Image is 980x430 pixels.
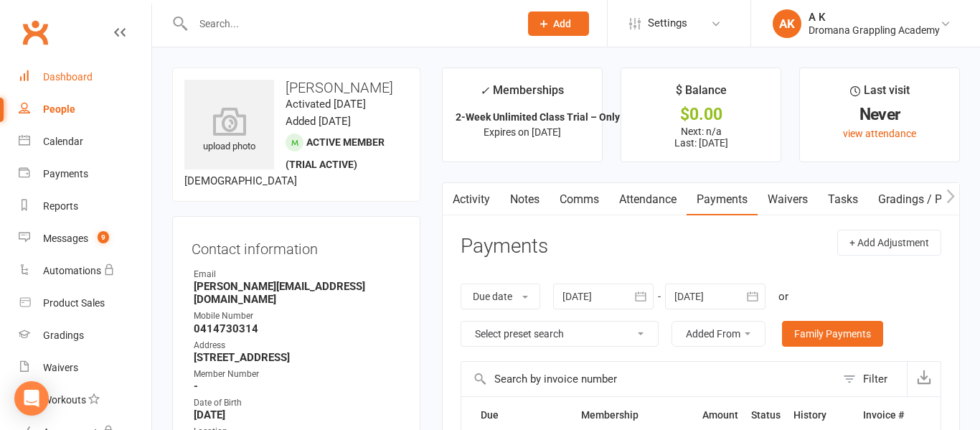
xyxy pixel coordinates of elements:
a: Attendance [609,183,687,216]
span: Expires on [DATE] [484,126,561,138]
input: Search... [189,14,509,34]
button: Filter [836,362,907,396]
span: Active member (trial active) [286,136,385,170]
span: Settings [648,7,687,39]
div: Automations [43,265,101,276]
div: Product Sales [43,297,105,309]
div: Never [813,107,946,122]
span: Add [553,18,571,29]
div: Calendar [43,136,83,147]
a: Waivers [19,352,151,384]
a: Comms [550,183,609,216]
a: Messages 9 [19,223,151,255]
a: Automations [19,255,151,287]
a: Reports [19,190,151,223]
div: Messages [43,233,88,244]
div: Email [194,268,401,281]
div: Memberships [480,81,564,108]
div: $ Balance [676,81,727,107]
button: + Add Adjustment [837,230,941,256]
a: Activity [443,183,500,216]
a: Notes [500,183,550,216]
strong: [DATE] [194,408,401,421]
div: Dashboard [43,71,93,83]
div: Payments [43,168,88,179]
time: Added [DATE] [286,115,351,128]
a: Payments [19,158,151,190]
a: view attendance [843,128,916,139]
div: Member Number [194,368,401,381]
div: Open Intercom Messenger [14,381,49,416]
h3: Payments [461,235,548,258]
strong: [STREET_ADDRESS] [194,351,401,364]
strong: 2-Week Unlimited Class Trial – Only $30 (V... [456,111,659,123]
p: Next: n/a Last: [DATE] [634,126,768,149]
span: [DEMOGRAPHIC_DATA] [184,174,297,187]
div: Dromana Grappling Academy [809,24,940,37]
time: Activated [DATE] [286,98,366,111]
a: Tasks [818,183,868,216]
div: Gradings [43,329,84,341]
a: Gradings [19,319,151,352]
div: Filter [863,370,887,388]
div: $0.00 [634,107,768,122]
strong: 0414730314 [194,322,401,335]
a: People [19,93,151,126]
span: 9 [98,231,109,243]
div: Mobile Number [194,309,401,323]
a: Family Payments [782,321,883,347]
h3: [PERSON_NAME] [184,80,408,95]
button: Added From [672,321,765,347]
a: Waivers [758,183,818,216]
div: upload photo [184,107,274,154]
div: Last visit [850,81,910,107]
div: Workouts [43,394,86,406]
button: Add [528,11,589,36]
input: Search by invoice number [461,362,836,396]
a: Calendar [19,126,151,158]
strong: [PERSON_NAME][EMAIL_ADDRESS][DOMAIN_NAME] [194,280,401,306]
div: or [778,288,788,305]
a: Dashboard [19,61,151,93]
div: Waivers [43,362,78,373]
a: Clubworx [17,14,53,50]
div: A K [809,11,940,24]
div: Reports [43,200,78,212]
a: Workouts [19,384,151,416]
a: Payments [687,183,758,216]
div: People [43,103,75,115]
div: Date of Birth [194,396,401,410]
h3: Contact information [192,235,401,257]
i: ✓ [480,84,489,98]
div: AK [773,9,801,38]
div: Address [194,339,401,352]
button: Due date [461,284,540,309]
strong: - [194,380,401,393]
a: Product Sales [19,287,151,319]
